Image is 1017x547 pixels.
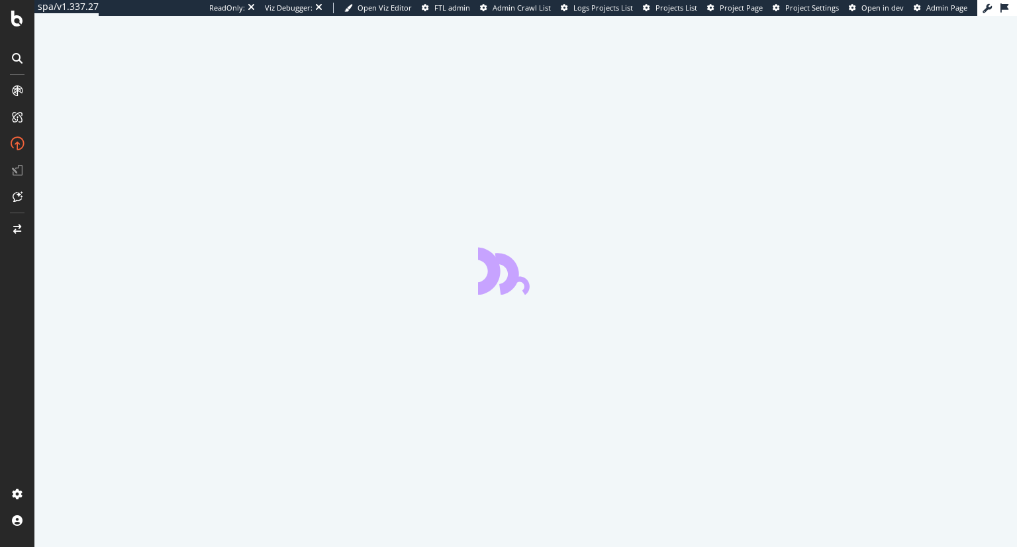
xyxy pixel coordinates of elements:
[478,247,573,295] div: animation
[209,3,245,13] div: ReadOnly:
[849,3,904,13] a: Open in dev
[561,3,633,13] a: Logs Projects List
[422,3,470,13] a: FTL admin
[720,3,763,13] span: Project Page
[573,3,633,13] span: Logs Projects List
[785,3,839,13] span: Project Settings
[643,3,697,13] a: Projects List
[265,3,313,13] div: Viz Debugger:
[773,3,839,13] a: Project Settings
[707,3,763,13] a: Project Page
[358,3,412,13] span: Open Viz Editor
[655,3,697,13] span: Projects List
[914,3,967,13] a: Admin Page
[493,3,551,13] span: Admin Crawl List
[861,3,904,13] span: Open in dev
[926,3,967,13] span: Admin Page
[344,3,412,13] a: Open Viz Editor
[434,3,470,13] span: FTL admin
[480,3,551,13] a: Admin Crawl List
